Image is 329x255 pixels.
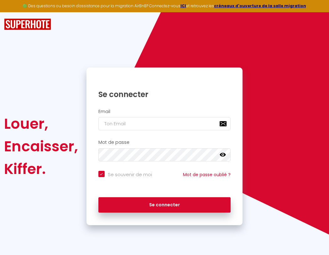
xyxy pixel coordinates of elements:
[98,197,231,213] button: Se connecter
[98,117,231,130] input: Ton Email
[98,109,231,114] h2: Email
[4,135,78,158] div: Encaisser,
[4,112,78,135] div: Louer,
[214,3,306,8] a: créneaux d'ouverture de la salle migration
[4,19,51,30] img: SuperHote logo
[98,90,231,99] h1: Se connecter
[183,171,231,178] a: Mot de passe oublié ?
[4,158,78,180] div: Kiffer.
[180,3,186,8] a: ICI
[98,140,231,145] h2: Mot de passe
